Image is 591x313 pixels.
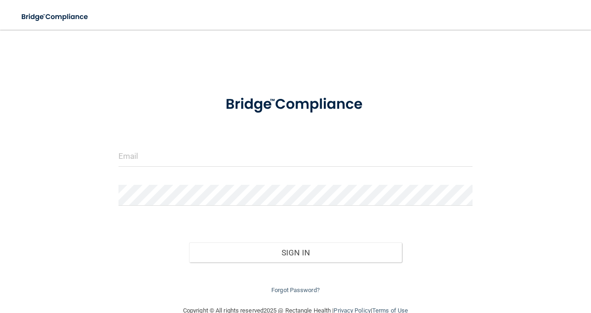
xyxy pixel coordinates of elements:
[118,146,473,167] input: Email
[14,7,97,26] img: bridge_compliance_login_screen.278c3ca4.svg
[210,85,381,124] img: bridge_compliance_login_screen.278c3ca4.svg
[271,287,320,293] a: Forgot Password?
[189,242,402,263] button: Sign In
